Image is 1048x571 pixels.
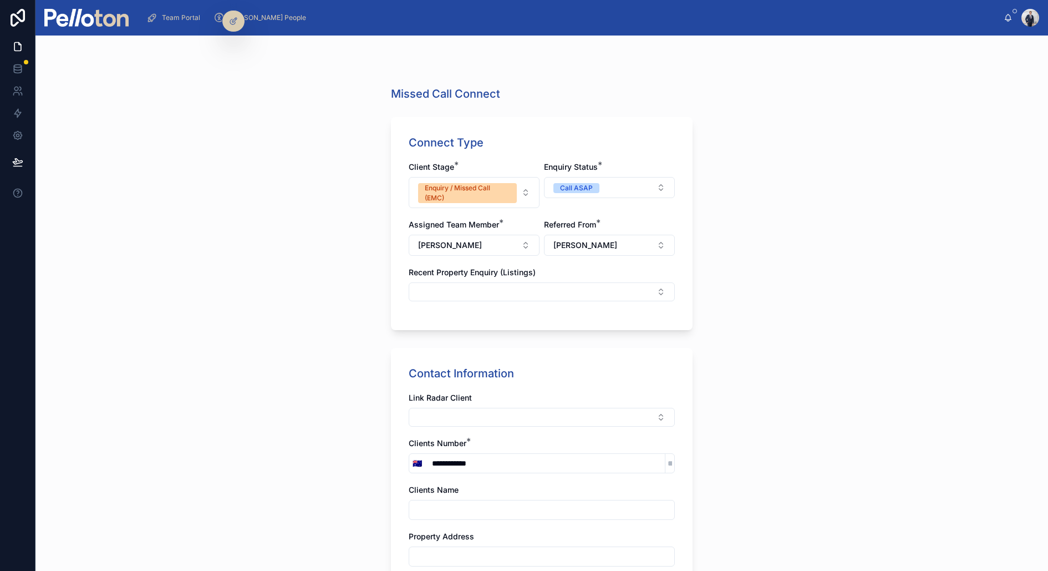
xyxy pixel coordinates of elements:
span: Clients Number [409,438,466,448]
span: Recent Property Enquiry (Listings) [409,267,536,277]
span: Assigned Team Member [409,220,499,229]
span: [PERSON_NAME] People [229,13,306,22]
span: Enquiry Status [544,162,598,171]
button: Select Button [409,235,540,256]
button: Select Button [544,177,675,198]
div: Call ASAP [560,183,593,193]
button: Select Button [409,282,675,301]
span: [PERSON_NAME] [553,240,617,251]
button: Select Button [409,408,675,427]
span: Link Radar Client [409,393,472,402]
span: Clients Name [409,485,459,494]
span: Referred From [544,220,596,229]
button: Select Button [409,177,540,208]
span: 🇦🇺 [413,458,422,469]
span: [PERSON_NAME] [418,240,482,251]
a: Team Portal [143,8,208,28]
div: Enquiry / Missed Call (EMC) [425,183,510,203]
span: Client Stage [409,162,454,171]
h1: Missed Call Connect [391,86,500,102]
img: App logo [44,9,129,27]
span: Property Address [409,532,474,541]
span: Team Portal [162,13,200,22]
a: [PERSON_NAME] People [210,8,314,28]
div: scrollable content [138,6,1004,30]
h1: Contact Information [409,366,514,381]
button: Select Button [409,453,425,473]
button: Select Button [544,235,675,256]
h1: Connect Type [409,135,484,150]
